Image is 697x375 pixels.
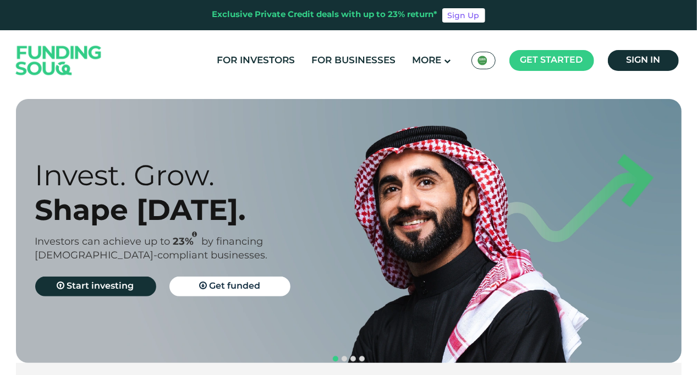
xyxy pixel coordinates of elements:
a: Start investing [35,277,156,296]
a: Sign in [608,50,679,71]
span: Investors can achieve up to [35,237,171,247]
span: by financing [DEMOGRAPHIC_DATA]-compliant businesses. [35,237,268,261]
span: 23% [173,237,202,247]
img: Logo [5,33,113,89]
i: 23% IRR (expected) ~ 15% Net yield (expected) [193,231,197,238]
a: Get funded [169,277,290,296]
span: More [413,56,442,65]
button: navigation [340,355,349,363]
a: Sign Up [442,8,485,23]
a: For Investors [215,52,298,70]
span: Start investing [67,282,134,290]
a: For Businesses [309,52,399,70]
span: Get funded [209,282,260,290]
div: Exclusive Private Credit deals with up to 23% return* [212,9,438,21]
button: navigation [358,355,366,363]
img: SA Flag [478,56,487,65]
span: Sign in [626,56,660,64]
button: navigation [331,355,340,363]
div: Invest. Grow. [35,158,368,192]
div: Shape [DATE]. [35,192,368,227]
button: navigation [349,355,358,363]
span: Get started [520,56,583,64]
